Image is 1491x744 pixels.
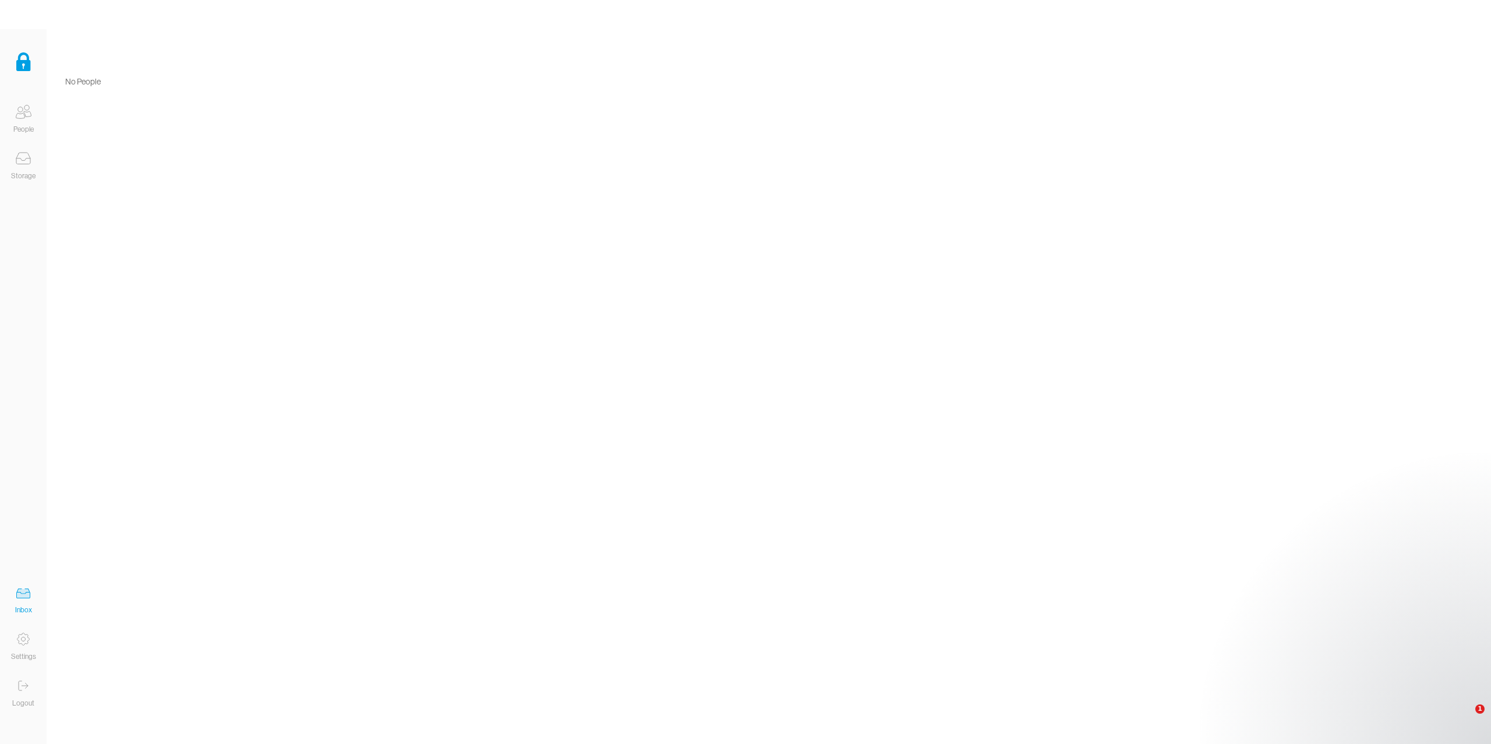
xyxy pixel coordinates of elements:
[13,124,34,135] div: People
[1475,704,1485,714] span: 1
[15,604,32,616] div: Inbox
[1451,704,1479,732] iframe: Intercom live chat
[11,651,36,662] div: Settings
[12,697,34,709] div: Logout
[65,73,101,90] div: No People
[11,170,36,182] div: Storage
